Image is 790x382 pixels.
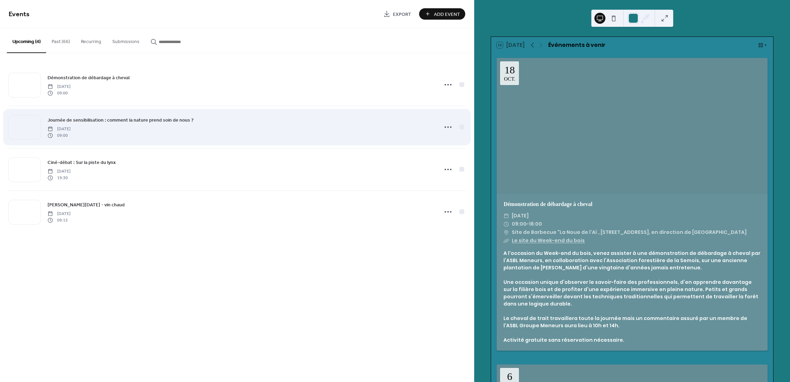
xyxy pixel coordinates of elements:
div: ​ [503,220,509,228]
span: [DATE] [48,126,71,132]
a: Ciné-débat : Sur la piste du lynx [48,158,116,166]
span: 16:00 [529,220,542,228]
span: 09:15 [48,217,71,223]
button: Upcoming (4) [7,28,46,53]
a: Journée de sensibilisation : comment la nature prend soin de nous ? [48,116,194,124]
span: 19:30 [48,175,71,181]
div: 18 [505,65,515,75]
a: Le site du Week-end du bois [512,237,585,244]
span: Add Event [434,11,460,18]
a: [PERSON_NAME][DATE] - vin chaud [48,201,125,209]
a: Export [378,8,416,20]
span: [DATE] [48,84,71,90]
span: [DATE] [48,211,71,217]
span: 09:00 [512,220,527,228]
div: Événements à venir [548,41,605,49]
span: Site de Barbecue "La Noue de l'Aï , [STREET_ADDRESS], en direction de [GEOGRAPHIC_DATA] [512,228,747,237]
span: Export [393,11,411,18]
button: Add Event [419,8,465,20]
span: Ciné-débat : Sur la piste du lynx [48,159,116,166]
div: ​ [503,237,509,245]
a: Démonstration de débardage à cheval [48,74,129,82]
span: 09:00 [48,90,71,96]
a: Démonstration de débardage à cheval [503,201,592,207]
div: 6 [507,371,512,382]
div: A l'occasion du Week-end du bois, venez assister à une démonstration de débardage à cheval par l’... [497,250,768,344]
span: - [527,220,529,228]
button: Submissions [107,28,145,52]
div: ​ [503,212,509,220]
span: [DATE] [48,168,71,175]
span: [DATE] [512,212,529,220]
button: Past (66) [46,28,75,52]
button: Recurring [75,28,107,52]
span: Events [9,8,30,21]
span: Journée de sensibilisation : comment la nature prend soin de nous ? [48,117,194,124]
span: 09:00 [48,132,71,138]
div: ​ [503,228,509,237]
div: oct. [504,76,516,82]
